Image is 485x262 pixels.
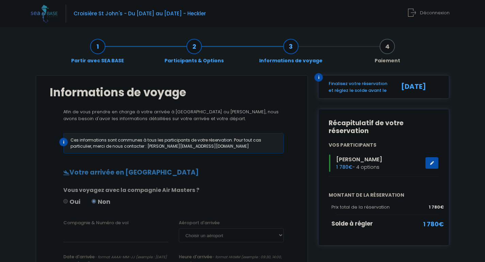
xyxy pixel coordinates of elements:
span: Solde à régler [331,219,373,228]
div: i [314,73,323,82]
label: Oui [63,197,80,206]
span: 1 780€ [423,219,444,229]
label: Non [92,197,110,206]
h1: Informations de voyage [50,86,294,99]
span: Prix total de la réservation [331,204,390,210]
label: Compagnie & Numéro de vol [63,219,129,226]
a: Partir avec SEA BASE [68,43,127,64]
a: Participants & Options [161,43,227,64]
span: Vous voyagez avec la compagnie Air Masters ? [63,186,199,194]
input: Oui [63,199,68,203]
span: 1 780€ [429,204,444,211]
div: [DATE] [394,80,444,94]
p: Afin de vous prendre en charge à votre arrivée à [GEOGRAPHIC_DATA] ou [PERSON_NAME], nous avons b... [50,109,294,122]
div: Finalisez votre réservation et réglez le solde avant le [324,80,394,94]
span: Croisière St John's - Du [DATE] au [DATE] - Heckler [74,10,206,17]
a: Paiement [371,43,404,64]
span: 1 780€ [336,164,353,170]
label: Aéroport d'arrivée [179,219,220,226]
h2: Votre arrivée en [GEOGRAPHIC_DATA] [50,169,294,177]
div: Ces informations sont communes à tous les participants de votre réservation. Pour tout cas partic... [63,133,284,153]
span: [PERSON_NAME] [336,155,382,163]
div: VOS PARTICIPANTS [324,142,444,149]
div: - 4 options [324,154,444,172]
input: Non [92,199,96,203]
h2: Récapitulatif de votre réservation [329,119,439,135]
span: MONTANT DE LA RÉSERVATION [324,192,444,199]
a: Informations de voyage [256,43,326,64]
span: Déconnexion [420,10,450,16]
div: i [59,138,68,146]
